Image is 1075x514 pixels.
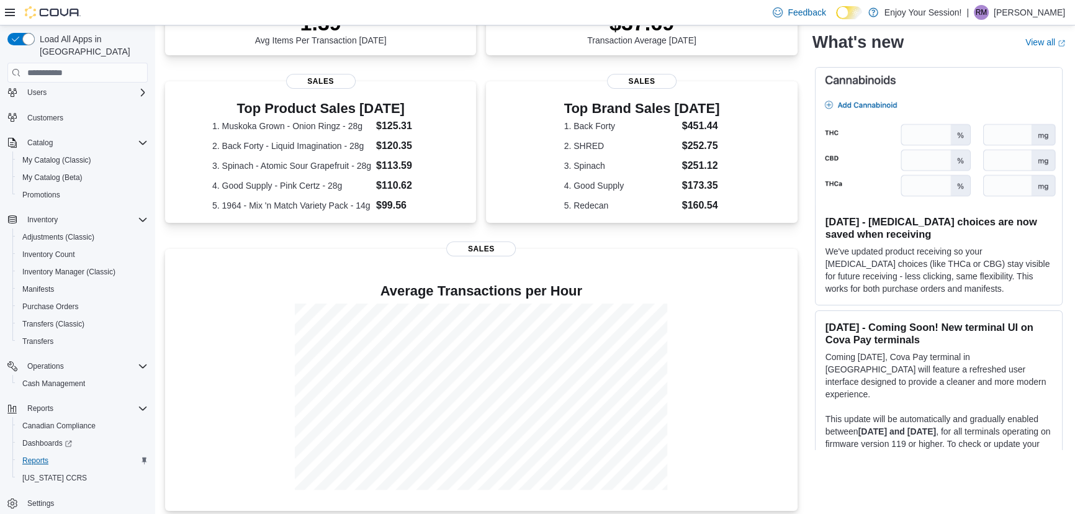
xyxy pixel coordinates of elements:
h4: Average Transactions per Hour [175,284,788,299]
a: Inventory Count [17,247,80,262]
span: Transfers [22,336,53,346]
button: Manifests [12,281,153,298]
button: Operations [2,358,153,375]
button: Reports [2,400,153,417]
span: Users [27,88,47,97]
p: [PERSON_NAME] [994,5,1065,20]
dd: $160.54 [682,198,720,213]
span: Reports [17,453,148,468]
span: Users [22,85,148,100]
span: Inventory Count [22,250,75,259]
h3: [DATE] - [MEDICAL_DATA] choices are now saved when receiving [825,215,1052,240]
dt: 3. Spinach - Atomic Sour Grapefruit - 28g [212,160,371,172]
p: Enjoy Your Session! [884,5,962,20]
button: Inventory Count [12,246,153,263]
span: RM [976,5,987,20]
div: Transaction Average [DATE] [587,11,696,45]
a: Manifests [17,282,59,297]
dd: $110.62 [376,178,429,193]
button: Users [22,85,52,100]
dt: 4. Good Supply - Pink Certz - 28g [212,179,371,192]
span: Purchase Orders [22,302,79,312]
dt: 1. Back Forty [564,120,677,132]
span: Purchase Orders [17,299,148,314]
dt: 5. Redecan [564,199,677,212]
dt: 2. Back Forty - Liquid Imagination - 28g [212,140,371,152]
button: [US_STATE] CCRS [12,469,153,487]
button: Transfers (Classic) [12,315,153,333]
span: Sales [446,241,516,256]
dd: $125.31 [376,119,429,133]
button: Canadian Compliance [12,417,153,435]
span: Reports [22,456,48,466]
a: Reports [17,453,53,468]
span: Sales [286,74,356,89]
span: Transfers (Classic) [17,317,148,331]
dd: $120.35 [376,138,429,153]
button: Operations [22,359,69,374]
h3: Top Product Sales [DATE] [212,101,429,116]
span: Reports [22,401,148,416]
span: Manifests [22,284,54,294]
input: Dark Mode [836,6,862,19]
span: Operations [22,359,148,374]
a: Canadian Compliance [17,418,101,433]
a: Dashboards [17,436,77,451]
a: [US_STATE] CCRS [17,471,92,485]
span: Adjustments (Classic) [17,230,148,245]
span: Customers [22,110,148,125]
span: Load All Apps in [GEOGRAPHIC_DATA] [35,33,148,58]
a: Inventory Manager (Classic) [17,264,120,279]
h3: [DATE] - Coming Soon! New terminal UI on Cova Pay terminals [825,321,1052,346]
span: My Catalog (Classic) [17,153,148,168]
button: Inventory [2,211,153,228]
button: Transfers [12,333,153,350]
div: Rahil Mansuri [974,5,989,20]
span: Cash Management [22,379,85,389]
span: Inventory Manager (Classic) [22,267,115,277]
span: [US_STATE] CCRS [22,473,87,483]
button: Adjustments (Classic) [12,228,153,246]
span: Settings [27,498,54,508]
a: Settings [22,496,59,511]
button: Catalog [22,135,58,150]
p: This update will be automatically and gradually enabled between , for all terminals operating on ... [825,413,1052,475]
span: Adjustments (Classic) [22,232,94,242]
span: Canadian Compliance [22,421,96,431]
button: Inventory [22,212,63,227]
span: Settings [22,495,148,511]
span: Promotions [22,190,60,200]
dt: 5. 1964 - Mix 'n Match Variety Pack - 14g [212,199,371,212]
a: Customers [22,110,68,125]
span: Inventory Manager (Classic) [17,264,148,279]
span: Inventory [22,212,148,227]
span: Dashboards [22,438,72,448]
button: Inventory Manager (Classic) [12,263,153,281]
button: My Catalog (Classic) [12,151,153,169]
span: Transfers (Classic) [22,319,84,329]
strong: [DATE] and [DATE] [858,426,936,436]
button: Purchase Orders [12,298,153,315]
button: Cash Management [12,375,153,392]
span: Customers [27,113,63,123]
button: Promotions [12,186,153,204]
dt: 2. SHRED [564,140,677,152]
span: My Catalog (Classic) [22,155,91,165]
span: Sales [607,74,677,89]
button: Users [2,84,153,101]
span: Transfers [17,334,148,349]
dd: $251.12 [682,158,720,173]
span: Inventory Count [17,247,148,262]
dd: $451.44 [682,119,720,133]
dd: $173.35 [682,178,720,193]
dd: $252.75 [682,138,720,153]
p: We've updated product receiving so your [MEDICAL_DATA] choices (like THCa or CBG) stay visible fo... [825,245,1052,295]
button: Settings [2,494,153,512]
span: Operations [27,361,64,371]
a: View allExternal link [1025,37,1065,47]
a: Transfers [17,334,58,349]
span: Inventory [27,215,58,225]
span: Washington CCRS [17,471,148,485]
p: Coming [DATE], Cova Pay terminal in [GEOGRAPHIC_DATA] will feature a refreshed user interface des... [825,351,1052,400]
dt: 4. Good Supply [564,179,677,192]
